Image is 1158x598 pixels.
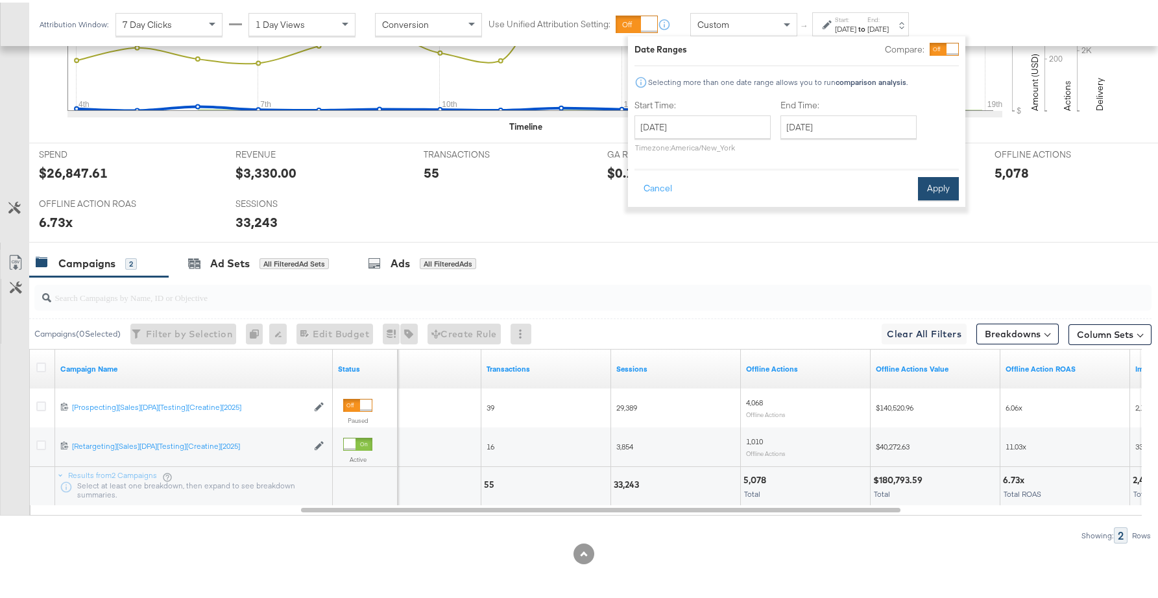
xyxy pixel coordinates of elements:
[856,21,867,31] strong: to
[338,361,392,372] a: Shows the current state of your Ad Campaign.
[1133,486,1150,496] span: Total
[235,146,333,158] span: REVENUE
[235,210,278,229] div: 33,243
[918,174,959,198] button: Apply
[509,118,542,130] div: Timeline
[1006,400,1022,410] span: 6.06x
[867,21,889,32] div: [DATE]
[607,161,642,180] div: $0.12
[835,21,856,32] div: [DATE]
[246,321,269,342] div: 0
[487,439,494,449] span: 16
[487,361,606,372] a: Transactions - The total number of transactions
[743,472,770,484] div: 5,078
[424,146,521,158] span: TRANSACTIONS
[123,16,172,28] span: 7 Day Clicks
[746,408,786,416] sub: Offline Actions
[995,161,1029,180] div: 5,078
[235,161,296,180] div: $3,330.00
[343,414,372,422] label: Paused
[1003,472,1028,484] div: 6.73x
[634,174,681,198] button: Cancel
[746,395,763,405] span: 4,068
[382,16,429,28] span: Conversion
[487,400,494,410] span: 39
[72,400,308,411] a: [Prospecting][Sales][DPA][Testing][Creatine][2025]
[647,75,908,84] div: Selecting more than one date range allows you to run .
[58,254,115,269] div: Campaigns
[1068,322,1152,342] button: Column Sets
[343,453,372,461] label: Active
[259,256,329,267] div: All Filtered Ad Sets
[484,476,498,488] div: 55
[60,361,328,372] a: Your campaign name.
[39,146,136,158] span: SPEND
[876,439,910,449] span: $40,272.63
[885,41,924,53] label: Compare:
[235,195,333,208] span: SESSIONS
[34,326,121,337] div: Campaigns ( 0 Selected)
[882,321,967,342] button: Clear All Filters
[746,434,763,444] span: 1,010
[874,486,890,496] span: Total
[1029,51,1041,108] text: Amount (USD)
[835,13,856,21] label: Start:
[39,18,109,27] div: Attribution Window:
[1004,486,1041,496] span: Total ROAS
[616,400,637,410] span: 29,389
[616,361,736,372] a: Sessions - GA Sessions - The total number of sessions
[634,41,687,53] div: Date Ranges
[489,16,610,28] label: Use Unified Attribution Setting:
[39,195,136,208] span: OFFLINE ACTION ROAS
[1081,529,1114,538] div: Showing:
[607,146,705,158] span: GA ROAS
[1094,75,1105,108] text: Delivery
[867,13,889,21] label: End:
[799,22,811,27] span: ↑
[697,16,729,28] span: Custom
[976,321,1059,342] button: Breakdowns
[746,447,786,455] sub: Offline Actions
[51,277,1050,302] input: Search Campaigns by Name, ID or Objective
[1061,78,1073,108] text: Actions
[616,439,633,449] span: 3,854
[634,140,771,150] p: Timezone: America/New_York
[873,472,926,484] div: $180,793.59
[614,476,643,488] div: 33,243
[744,486,760,496] span: Total
[72,400,308,410] div: [Prospecting][Sales][DPA][Testing][Creatine][2025]
[391,254,410,269] div: Ads
[836,75,906,84] strong: comparison analysis
[1006,361,1125,372] a: Offline Actions.
[1006,439,1026,449] span: 11.03x
[780,97,922,109] label: End Time:
[125,256,137,267] div: 2
[634,97,771,109] label: Start Time:
[256,16,305,28] span: 1 Day Views
[39,161,108,180] div: $26,847.61
[995,146,1092,158] span: OFFLINE ACTIONS
[1114,525,1128,541] div: 2
[357,361,476,372] a: Transaction Revenue - The total sale revenue (excluding shipping and tax) of the transaction
[424,161,439,180] div: 55
[887,324,961,340] span: Clear All Filters
[39,210,73,229] div: 6.73x
[72,438,308,449] a: [Retargeting][Sales][DPA][Testing][Creatine][2025]
[876,400,913,410] span: $140,520.96
[210,254,250,269] div: Ad Sets
[876,361,995,372] a: Offline Actions.
[1131,529,1152,538] div: Rows
[746,361,865,372] a: Offline Actions.
[420,256,476,267] div: All Filtered Ads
